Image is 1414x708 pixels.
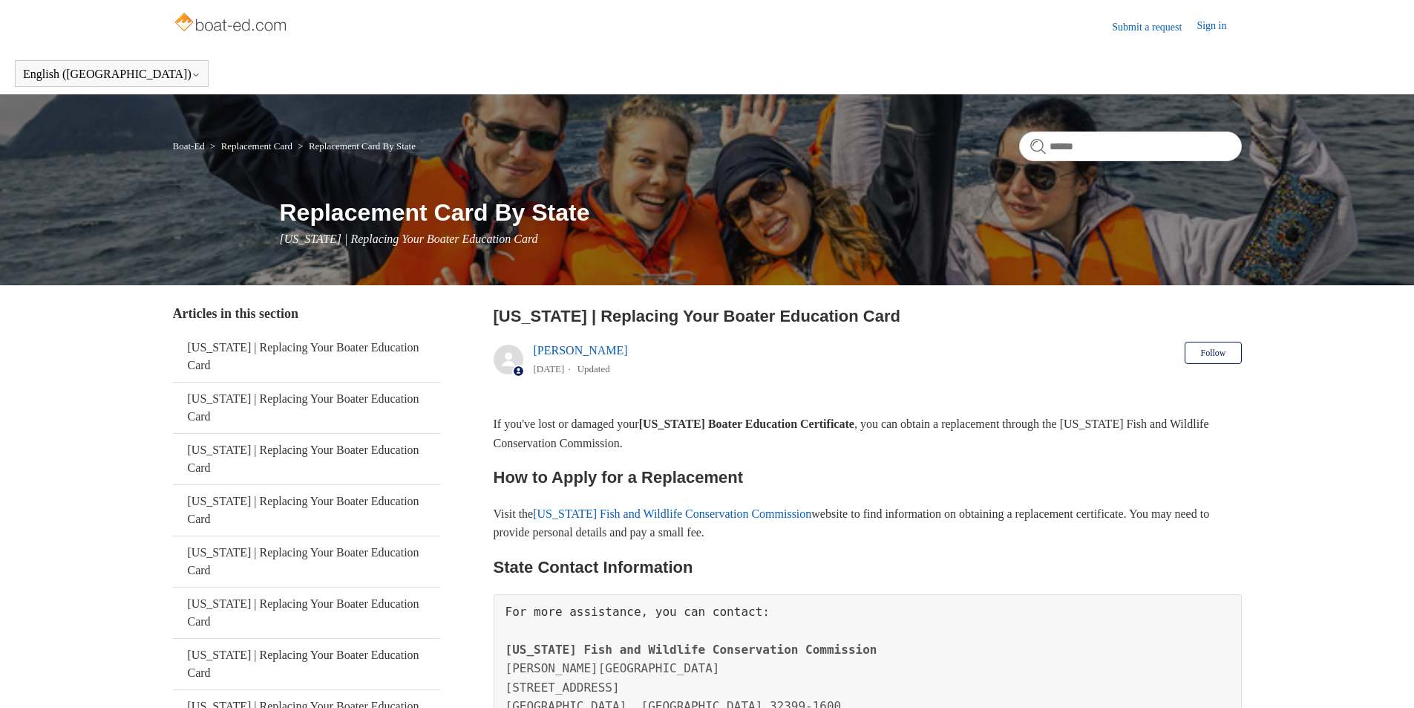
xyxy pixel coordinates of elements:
li: Boat-Ed [173,140,208,152]
span: [US_STATE] | Replacing Your Boater Education Card [280,233,538,245]
li: Replacement Card [207,140,295,152]
a: [US_STATE] | Replacing Your Boater Education Card [173,331,440,382]
a: Boat-Ed [173,140,205,152]
img: Boat-Ed Help Center home page [173,9,291,39]
a: [US_STATE] | Replacing Your Boater Education Card [173,588,440,638]
a: [US_STATE] | Replacing Your Boater Education Card [173,485,440,536]
a: [PERSON_NAME] [534,344,628,357]
a: [US_STATE] | Replacing Your Boater Education Card [173,383,440,433]
h2: State Contact Information [494,554,1242,580]
a: Replacement Card By State [309,140,416,152]
h2: How to Apply for a Replacement [494,464,1242,490]
li: Replacement Card By State [295,140,416,152]
a: [US_STATE] | Replacing Your Boater Education Card [173,536,440,587]
button: Follow Article [1185,342,1241,364]
h1: Replacement Card By State [280,195,1242,230]
li: Updated [577,363,610,374]
a: Replacement Card [221,140,292,152]
a: [US_STATE] Fish and Wildlife Conservation Commission [533,507,811,520]
a: Sign in [1197,18,1241,36]
a: Submit a request [1112,19,1197,35]
strong: [US_STATE] Boater Education Certificate [639,418,854,430]
p: If you've lost or damaged your , you can obtain a replacement through the [US_STATE] Fish and Wil... [494,415,1242,452]
a: [US_STATE] | Replacing Your Boater Education Card [173,639,440,689]
span: Articles in this section [173,306,298,321]
span: [US_STATE] Fish and Wildlife Conservation Commission [505,643,877,657]
a: [US_STATE] | Replacing Your Boater Education Card [173,434,440,484]
span: [PERSON_NAME][GEOGRAPHIC_DATA] [505,661,720,675]
p: Visit the website to find information on obtaining a replacement certificate. You may need to pro... [494,504,1242,542]
input: Search [1019,131,1242,161]
button: English ([GEOGRAPHIC_DATA]) [23,68,200,81]
h2: Florida | Replacing Your Boater Education Card [494,304,1242,328]
time: 05/23/2024, 10:55 [534,363,565,374]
